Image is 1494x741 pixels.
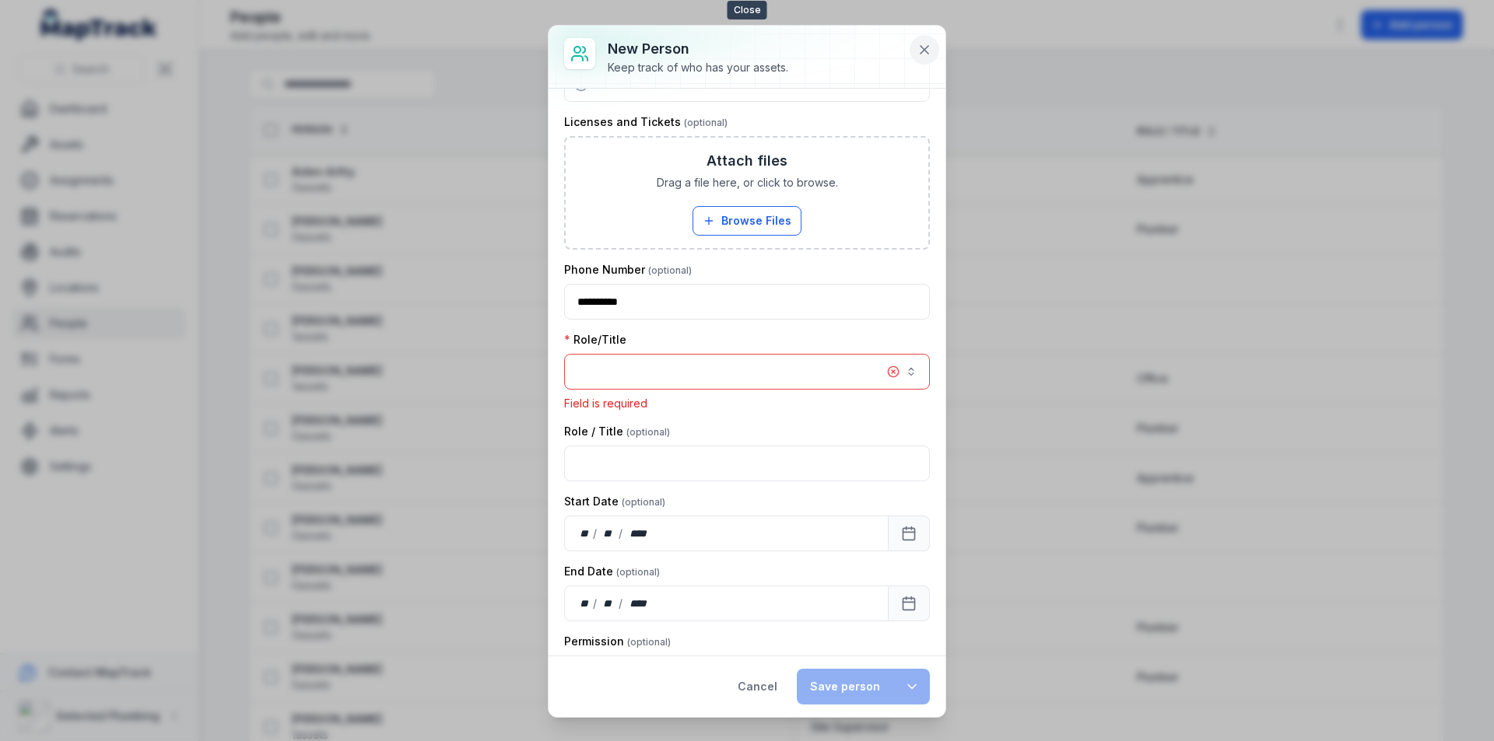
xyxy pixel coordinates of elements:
label: Role/Title [564,332,626,348]
span: Drag a file here, or click to browse. [657,175,838,190]
label: Role / Title [564,424,670,439]
label: Phone Number [564,262,692,278]
div: / [593,526,598,541]
h3: Attach files [707,150,787,172]
div: month, [598,526,619,541]
label: Permission [564,634,671,649]
div: / [619,526,624,541]
div: year, [624,526,653,541]
div: year, [624,596,653,611]
h3: New person [608,38,788,60]
div: Keep track of who has your assets. [608,60,788,75]
div: day, [577,526,593,541]
div: / [619,596,624,611]
label: End Date [564,564,660,579]
span: Close [728,1,767,19]
div: month, [598,596,619,611]
button: Calendar [888,516,930,551]
div: / [593,596,598,611]
button: Browse Files [693,206,801,236]
label: Licenses and Tickets [564,114,728,130]
button: Cancel [724,669,791,704]
div: day, [577,596,593,611]
button: Calendar [888,585,930,621]
p: Field is required [564,396,930,411]
label: Start Date [564,494,665,509]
